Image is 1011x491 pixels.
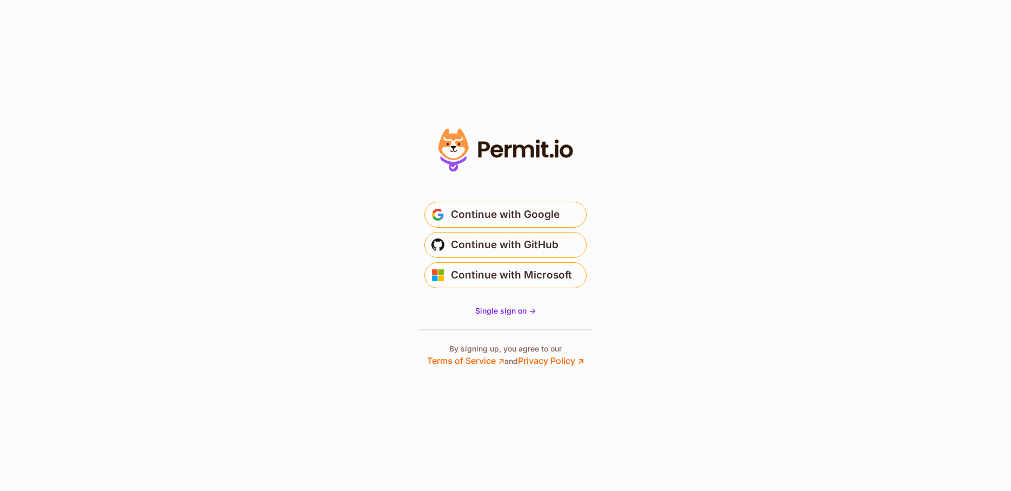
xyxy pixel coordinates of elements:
a: Terms of Service ↗ [427,355,504,366]
span: Continue with Google [451,206,560,223]
p: By signing up, you agree to our and [427,343,584,367]
button: Continue with GitHub [424,232,587,258]
span: Continue with GitHub [451,236,558,254]
button: Continue with Google [424,202,587,228]
span: Continue with Microsoft [451,267,572,284]
button: Continue with Microsoft [424,262,587,288]
a: Privacy Policy ↗ [518,355,584,366]
span: Single sign on -> [475,306,536,315]
a: Single sign on -> [475,306,536,316]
